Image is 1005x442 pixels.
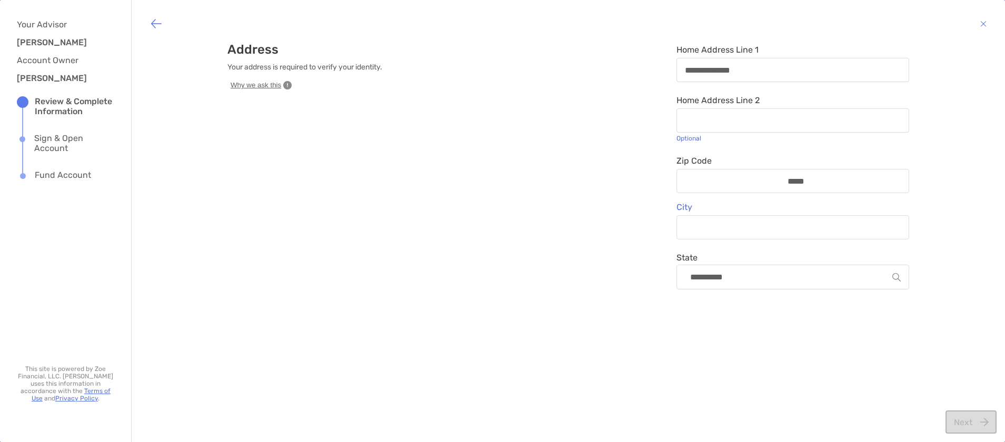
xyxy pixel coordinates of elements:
[677,116,909,125] input: Home Address Line 2
[676,156,909,166] span: Zip Code
[227,80,295,91] button: Why we ask this
[676,250,909,263] label: State
[676,202,909,212] span: City
[676,135,701,142] small: Optional
[35,96,114,116] div: Review & Complete Information
[17,37,101,47] h3: [PERSON_NAME]
[150,17,163,30] img: button icon
[17,365,114,402] p: This site is powered by Zoe Financial, LLC. [PERSON_NAME] uses this information in accordance wit...
[892,273,901,282] img: Search Icon
[17,73,101,83] h3: [PERSON_NAME]
[55,395,98,402] a: Privacy Policy
[17,19,106,29] h4: Your Advisor
[751,177,835,186] input: Zip Code
[677,223,909,232] input: City
[227,62,406,72] p: Your address is required to verify your identity.
[677,66,909,75] input: Home Address Line 1
[32,387,111,402] a: Terms of Use
[35,170,91,182] div: Fund Account
[17,55,106,65] h4: Account Owner
[227,42,406,57] h3: Address
[231,81,281,90] span: Why we ask this
[676,45,909,55] span: Home Address Line 1
[34,133,114,153] div: Sign & Open Account
[676,95,909,105] span: Home Address Line 2
[980,17,987,30] img: button icon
